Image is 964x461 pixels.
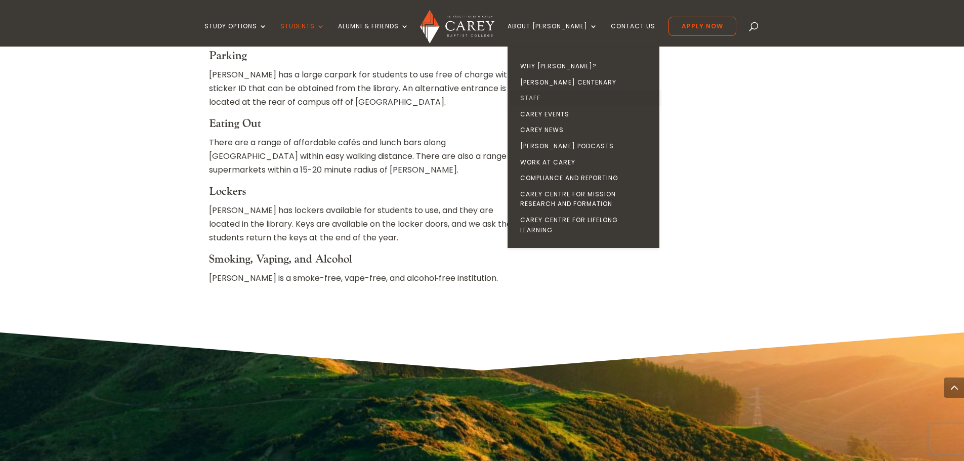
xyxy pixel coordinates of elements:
[510,122,662,138] a: Carey News
[209,49,525,67] h4: Parking
[209,203,525,253] p: [PERSON_NAME] has lockers available for students to use, and they are located in the library. Key...
[338,23,409,47] a: Alumni & Friends
[510,154,662,171] a: Work at Carey
[209,117,525,135] h4: Eating Out
[209,253,525,271] h4: Smoking, Vaping, and Alcohol
[508,23,598,47] a: About [PERSON_NAME]
[209,271,525,285] p: [PERSON_NAME] is a smoke-free, vape-free, and alcohol‑free institution.
[280,23,325,47] a: Students
[209,68,525,117] p: [PERSON_NAME] has a large carpark for students to use free of charge with a sticker ID that can b...
[510,58,662,74] a: Why [PERSON_NAME]?
[611,23,655,47] a: Contact Us
[510,106,662,122] a: Carey Events
[510,74,662,91] a: [PERSON_NAME] Centenary
[209,136,525,185] p: There are a range of affordable cafés and lunch bars along [GEOGRAPHIC_DATA] within easy walking ...
[204,23,267,47] a: Study Options
[510,90,662,106] a: Staff
[420,10,494,44] img: Carey Baptist College
[668,17,736,36] a: Apply Now
[510,170,662,186] a: Compliance and Reporting
[510,212,662,238] a: Carey Centre for Lifelong Learning
[209,185,525,203] h4: Lockers
[510,186,662,212] a: Carey Centre for Mission Research and Formation
[510,138,662,154] a: [PERSON_NAME] Podcasts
